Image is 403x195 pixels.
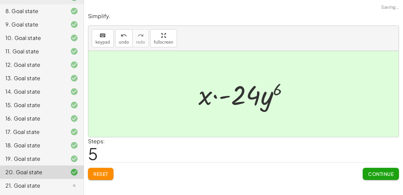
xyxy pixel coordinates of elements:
[5,155,59,163] div: 19. Goal state
[70,61,78,69] i: Task finished and correct.
[95,40,110,45] span: keypad
[5,88,59,96] div: 14. Goal state
[70,114,78,123] i: Task finished and correct.
[93,171,108,177] span: Reset
[88,138,105,145] label: Steps:
[119,40,129,45] span: undo
[92,29,114,47] button: keyboardkeypad
[99,32,106,40] i: keyboard
[70,7,78,15] i: Task finished and correct.
[5,182,59,190] div: 21. Goal state
[5,114,59,123] div: 16. Goal state
[88,12,399,20] p: Simplify.
[70,168,78,176] i: Task finished and correct.
[154,40,173,45] span: fullscreen
[5,141,59,149] div: 18. Goal state
[70,155,78,163] i: Task finished and correct.
[88,143,98,164] span: 5
[5,20,59,29] div: 9. Goal state
[5,101,59,109] div: 15. Goal state
[381,4,399,11] span: Saving…
[70,141,78,149] i: Task finished and correct.
[136,40,145,45] span: redo
[70,101,78,109] i: Task finished and correct.
[70,20,78,29] i: Task finished and correct.
[368,171,394,177] span: Continue
[70,88,78,96] i: Task finished and correct.
[5,168,59,176] div: 20. Goal state
[70,34,78,42] i: Task finished and correct.
[70,47,78,55] i: Task finished and correct.
[5,47,59,55] div: 11. Goal state
[5,34,59,42] div: 10. Goal state
[5,74,59,82] div: 13. Goal state
[150,29,177,47] button: fullscreen
[363,168,399,180] button: Continue
[115,29,133,47] button: undoundo
[5,7,59,15] div: 8. Goal state
[121,32,127,40] i: undo
[5,61,59,69] div: 12. Goal state
[70,74,78,82] i: Task finished and correct.
[70,182,78,190] i: Task not started.
[5,128,59,136] div: 17. Goal state
[137,32,144,40] i: redo
[70,128,78,136] i: Task finished and correct.
[88,168,114,180] button: Reset
[132,29,149,47] button: redoredo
